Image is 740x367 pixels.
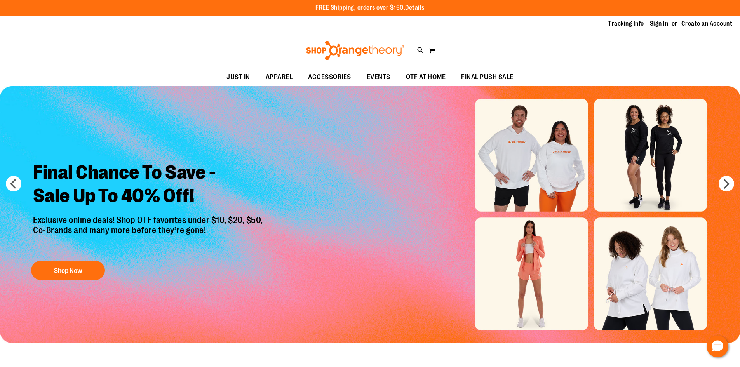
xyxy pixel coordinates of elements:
span: APPAREL [266,68,293,86]
a: ACCESSORIES [300,68,359,86]
a: Sign In [650,19,669,28]
button: Shop Now [31,261,105,280]
button: next [719,176,734,191]
a: Details [405,4,425,11]
h2: Final Chance To Save - Sale Up To 40% Off! [27,155,271,215]
a: APPAREL [258,68,301,86]
button: prev [6,176,21,191]
a: OTF AT HOME [398,68,454,86]
span: EVENTS [367,68,390,86]
a: Final Chance To Save -Sale Up To 40% Off! Exclusive online deals! Shop OTF favorites under $10, $... [27,155,271,284]
a: FINAL PUSH SALE [453,68,521,86]
a: JUST IN [219,68,258,86]
img: Shop Orangetheory [305,41,406,60]
span: JUST IN [226,68,250,86]
a: Tracking Info [608,19,644,28]
p: Exclusive online deals! Shop OTF favorites under $10, $20, $50, Co-Brands and many more before th... [27,215,271,253]
span: OTF AT HOME [406,68,446,86]
span: FINAL PUSH SALE [461,68,514,86]
a: EVENTS [359,68,398,86]
p: FREE Shipping, orders over $150. [315,3,425,12]
span: ACCESSORIES [308,68,351,86]
button: Hello, have a question? Let’s chat. [707,336,728,357]
a: Create an Account [681,19,733,28]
